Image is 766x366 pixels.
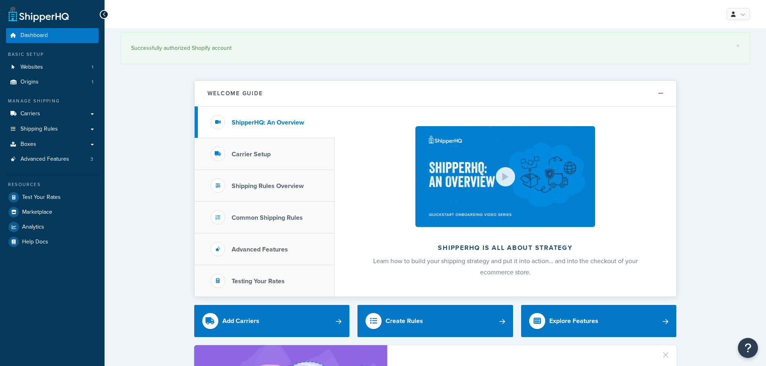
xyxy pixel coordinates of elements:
[6,152,99,167] li: Advanced Features
[21,79,39,86] span: Origins
[21,141,36,148] span: Boxes
[6,51,99,58] div: Basic Setup
[736,43,739,49] a: ×
[92,64,93,71] span: 1
[232,151,271,158] h3: Carrier Setup
[194,305,350,337] a: Add Carriers
[6,60,99,75] li: Websites
[6,75,99,90] a: Origins1
[386,315,423,327] div: Create Rules
[6,106,99,121] a: Carriers
[222,315,259,327] div: Add Carriers
[6,137,99,152] a: Boxes
[22,224,44,231] span: Analytics
[92,79,93,86] span: 1
[373,256,638,277] span: Learn how to build your shipping strategy and put it into action… and into the checkout of your e...
[6,190,99,204] a: Test Your Rates
[21,32,48,39] span: Dashboard
[22,209,52,216] span: Marketplace
[232,246,288,253] h3: Advanced Features
[6,205,99,219] a: Marketplace
[738,338,758,358] button: Open Resource Center
[521,305,677,337] a: Explore Features
[232,119,304,126] h3: ShipperHQ: An Overview
[131,43,739,54] div: Successfully authorized Shopify account
[415,126,595,227] img: ShipperHQ is all about strategy
[6,235,99,249] a: Help Docs
[6,122,99,137] a: Shipping Rules
[6,75,99,90] li: Origins
[21,64,43,71] span: Websites
[232,182,304,190] h3: Shipping Rules Overview
[6,152,99,167] a: Advanced Features3
[6,28,99,43] a: Dashboard
[232,278,285,285] h3: Testing Your Rates
[549,315,598,327] div: Explore Features
[21,156,69,163] span: Advanced Features
[195,81,676,106] button: Welcome Guide
[21,110,40,117] span: Carriers
[90,156,93,163] span: 3
[357,305,513,337] a: Create Rules
[22,194,61,201] span: Test Your Rates
[232,214,303,221] h3: Common Shipping Rules
[6,181,99,188] div: Resources
[356,244,655,251] h2: ShipperHQ is all about strategy
[6,60,99,75] a: Websites1
[21,126,58,133] span: Shipping Rules
[207,90,263,96] h2: Welcome Guide
[22,239,48,245] span: Help Docs
[6,98,99,104] div: Manage Shipping
[6,220,99,234] a: Analytics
